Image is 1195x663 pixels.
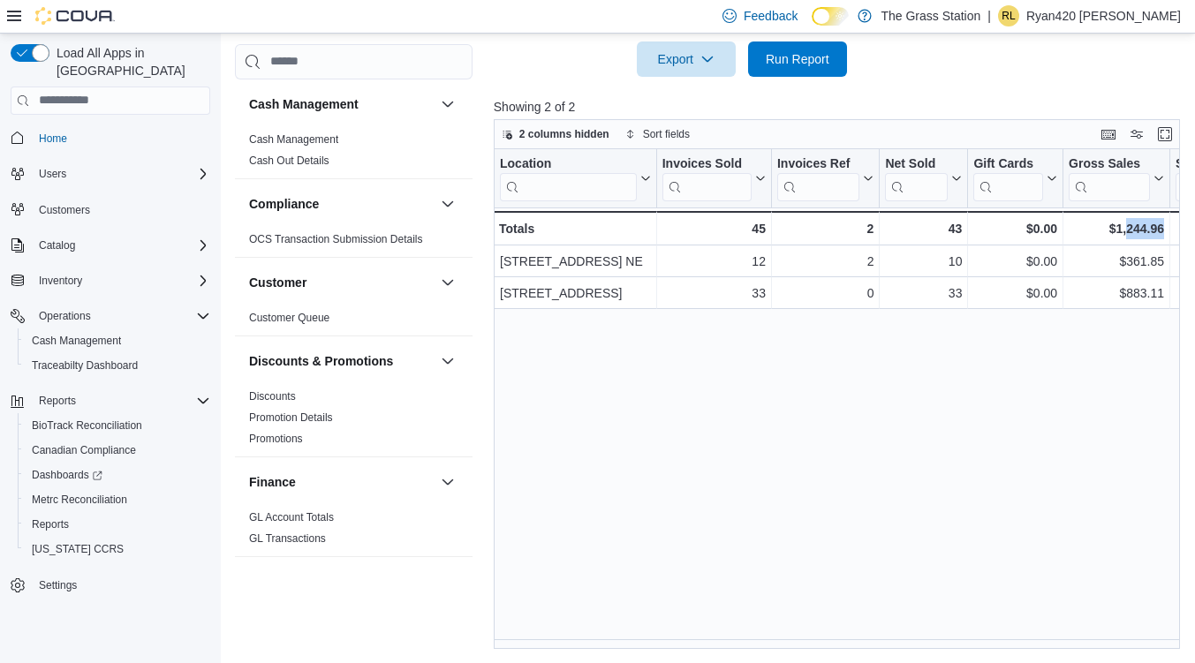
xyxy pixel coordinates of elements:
[25,514,210,535] span: Reports
[39,309,91,323] span: Operations
[249,433,303,445] a: Promotions
[32,418,142,433] span: BioTrack Reconciliation
[748,41,847,77] button: Run Report
[249,411,333,425] span: Promotion Details
[11,118,210,644] nav: Complex example
[249,532,326,545] a: GL Transactions
[777,155,859,200] div: Invoices Ref
[25,355,210,376] span: Traceabilty Dashboard
[4,268,217,293] button: Inventory
[777,251,874,272] div: 2
[4,388,217,413] button: Reports
[777,283,874,304] div: 0
[249,411,333,424] a: Promotion Details
[25,514,76,535] a: Reports
[249,473,434,491] button: Finance
[39,167,66,181] span: Users
[249,510,334,524] span: GL Account Totals
[881,5,980,26] p: The Grass Station
[235,129,473,178] div: Cash Management
[777,218,874,239] div: 2
[1154,124,1176,145] button: Enter fullscreen
[249,312,329,324] a: Customer Queue
[249,95,434,113] button: Cash Management
[437,471,458,493] button: Finance
[39,578,77,592] span: Settings
[249,389,296,403] span: Discounts
[1069,251,1164,272] div: $361.85
[1026,5,1181,26] p: Ryan420 [PERSON_NAME]
[39,132,67,146] span: Home
[39,274,82,288] span: Inventory
[32,163,210,185] span: Users
[437,350,458,372] button: Discounts & Promotions
[32,390,210,411] span: Reports
[973,251,1057,272] div: $0.00
[500,251,651,272] div: [STREET_ADDRESS] NE
[519,127,609,141] span: 2 columns hidden
[25,355,145,376] a: Traceabilty Dashboard
[249,352,434,370] button: Discounts & Promotions
[437,193,458,215] button: Compliance
[249,511,334,524] a: GL Account Totals
[32,305,98,327] button: Operations
[4,572,217,598] button: Settings
[437,272,458,293] button: Customer
[973,155,1057,200] button: Gift Cards
[25,539,210,560] span: Washington CCRS
[500,155,637,200] div: Location
[637,41,736,77] button: Export
[885,283,962,304] div: 33
[32,334,121,348] span: Cash Management
[437,94,458,115] button: Cash Management
[500,283,651,304] div: [STREET_ADDRESS]
[4,304,217,328] button: Operations
[32,443,136,457] span: Canadian Compliance
[973,218,1057,239] div: $0.00
[1126,124,1147,145] button: Display options
[35,7,115,25] img: Cova
[662,155,751,172] div: Invoices Sold
[973,155,1043,200] div: Gift Card Sales
[32,542,124,556] span: [US_STATE] CCRS
[1069,155,1164,200] button: Gross Sales
[885,218,962,239] div: 43
[249,274,306,291] h3: Customer
[32,270,210,291] span: Inventory
[885,155,948,172] div: Net Sold
[766,50,829,68] span: Run Report
[437,571,458,592] button: Inventory
[18,438,217,463] button: Canadian Compliance
[4,197,217,222] button: Customers
[249,473,296,491] h3: Finance
[249,95,359,113] h3: Cash Management
[32,575,84,596] a: Settings
[249,195,319,213] h3: Compliance
[32,270,89,291] button: Inventory
[249,195,434,213] button: Compliance
[499,218,651,239] div: Totals
[18,537,217,561] button: [US_STATE] CCRS
[39,203,90,217] span: Customers
[812,7,849,26] input: Dark Mode
[235,229,473,257] div: Compliance
[1069,218,1164,239] div: $1,244.96
[25,489,134,510] a: Metrc Reconciliation
[1069,155,1150,172] div: Gross Sales
[885,155,948,200] div: Net Sold
[662,218,765,239] div: 45
[249,573,434,591] button: Inventory
[249,573,305,591] h3: Inventory
[249,352,393,370] h3: Discounts & Promotions
[235,507,473,556] div: Finance
[812,26,813,26] span: Dark Mode
[32,199,210,221] span: Customers
[32,358,138,373] span: Traceabilty Dashboard
[25,440,210,461] span: Canadian Compliance
[25,489,210,510] span: Metrc Reconciliation
[235,307,473,335] div: Customer
[25,464,210,486] span: Dashboards
[32,127,210,149] span: Home
[249,133,338,146] a: Cash Management
[249,232,423,246] span: OCS Transaction Submission Details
